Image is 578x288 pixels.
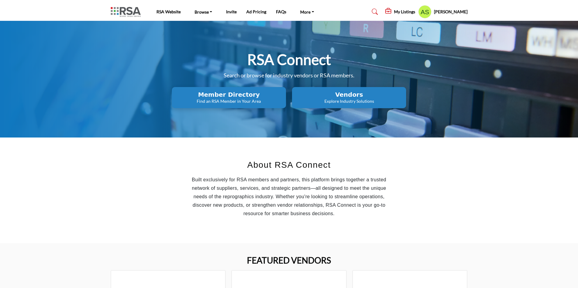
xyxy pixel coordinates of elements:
h2: About RSA Connect [185,159,393,171]
h5: [PERSON_NAME] [434,9,468,15]
button: Member Directory Find an RSA Member in Your Area [172,87,286,108]
a: Search [366,7,382,17]
p: Explore Industry Solutions [294,98,404,104]
a: Invite [226,9,237,14]
h2: Vendors [294,91,404,98]
h2: Member Directory [174,91,284,98]
h1: RSA Connect [247,50,331,69]
a: More [296,8,318,16]
p: Find an RSA Member in Your Area [174,98,284,104]
a: Ad Pricing [246,9,266,14]
button: Show hide supplier dropdown [418,5,432,18]
span: Search or browse for industry vendors or RSA members. [224,72,354,79]
img: Site Logo [111,7,144,17]
div: My Listings [385,8,415,15]
a: Browse [190,8,217,16]
h2: FEATURED VENDORS [247,255,331,266]
p: Built exclusively for RSA members and partners, this platform brings together a trusted network o... [185,176,393,218]
button: Vendors Explore Industry Solutions [292,87,406,108]
a: RSA Website [156,9,181,14]
h5: My Listings [394,9,415,15]
a: FAQs [276,9,286,14]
